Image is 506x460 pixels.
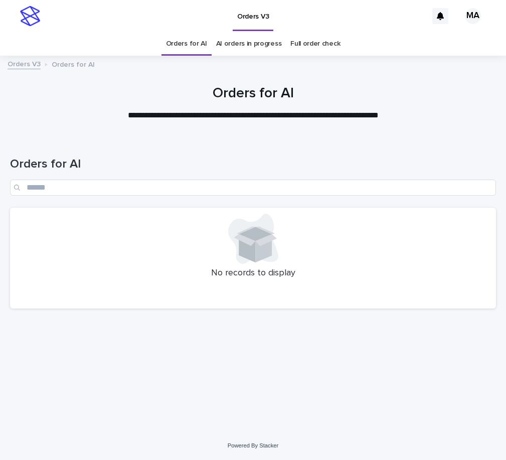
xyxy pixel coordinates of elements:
img: stacker-logo-s-only.png [20,6,40,26]
p: Orders for AI [52,58,95,69]
p: No records to display [16,268,490,279]
input: Search [10,180,496,196]
h1: Orders for AI [10,157,496,172]
a: Orders V3 [8,58,41,69]
a: AI orders in progress [216,32,282,56]
a: Full order check [290,32,340,56]
a: Powered By Stacker [228,442,278,448]
h1: Orders for AI [10,85,496,102]
div: MA [465,8,481,24]
a: Orders for AI [166,32,207,56]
